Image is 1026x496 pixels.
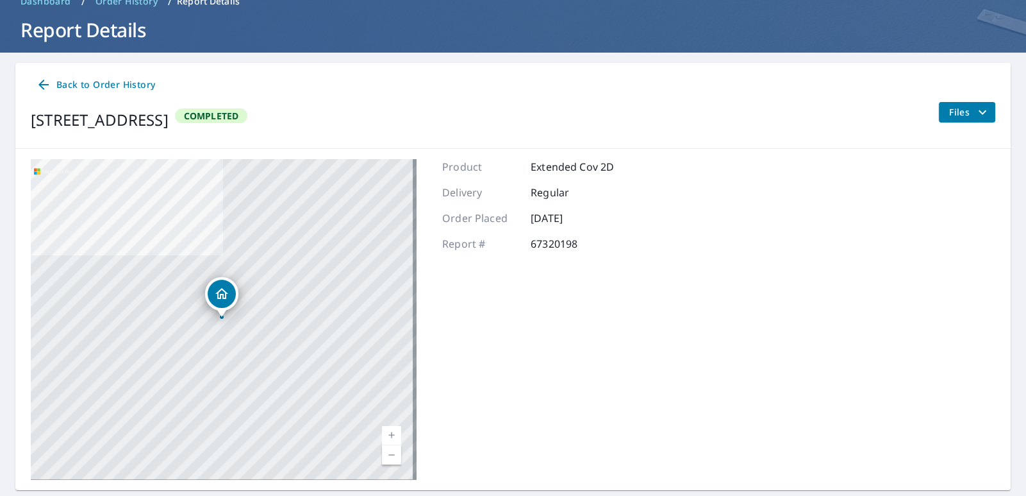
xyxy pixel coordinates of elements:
p: Order Placed [442,210,519,226]
span: Back to Order History [36,77,155,93]
button: filesDropdownBtn-67320198 [938,102,995,123]
span: Files [949,105,990,120]
span: Completed [176,110,247,122]
a: Back to Order History [31,73,160,97]
h1: Report Details [15,17,1011,43]
div: Dropped pin, building 1, Residential property, 147 Cantering Hills Ln Summerville, SC 29483 [205,277,238,317]
p: Delivery [442,185,519,200]
p: 67320198 [531,236,608,252]
p: Product [442,159,519,175]
div: [STREET_ADDRESS] [31,108,169,132]
a: Current Level 17, Zoom Out [382,445,401,465]
p: Regular [531,185,608,200]
p: Report # [442,236,519,252]
p: [DATE] [531,210,608,226]
p: Extended Cov 2D [531,159,614,175]
a: Current Level 17, Zoom In [382,426,401,445]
